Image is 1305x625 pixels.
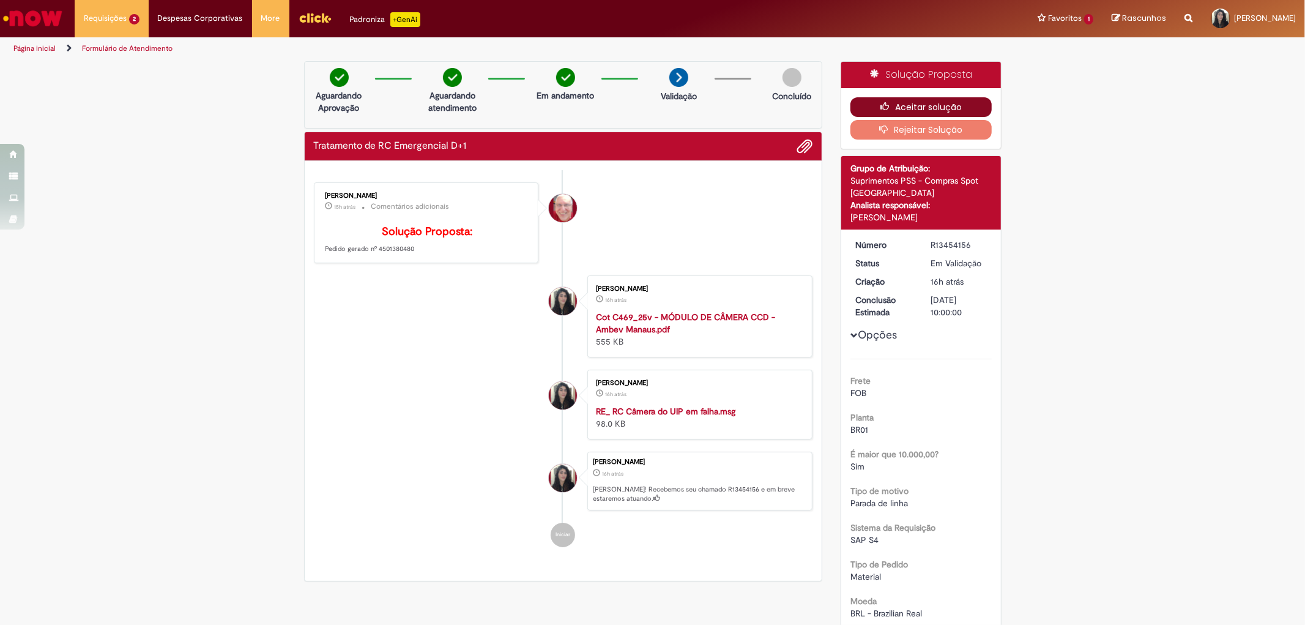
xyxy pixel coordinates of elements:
div: Em Validação [931,257,987,269]
span: Material [850,571,881,582]
span: Requisições [84,12,127,24]
time: 27/08/2025 18:21:32 [602,470,623,477]
a: Rascunhos [1112,13,1166,24]
div: [PERSON_NAME] [325,192,529,200]
div: Joyce Rodrigues Correia de Moraes [549,381,577,410]
b: Frete [850,375,871,386]
div: Padroniza [350,12,420,27]
p: Concluído [772,90,811,102]
span: 1 [1084,14,1093,24]
span: 15h atrás [335,203,356,211]
img: check-circle-green.png [556,68,575,87]
span: BRL - Brazilian Real [850,608,922,619]
p: Pedido gerado nº 4501380480 [325,226,529,254]
dt: Status [846,257,921,269]
div: Joyce Rodrigues Correia de Moraes [549,464,577,492]
span: Parada de linha [850,498,908,509]
span: SAP S4 [850,534,879,545]
time: 27/08/2025 18:20:05 [605,296,626,304]
img: click_logo_yellow_360x200.png [299,9,332,27]
div: [DATE] 10:00:00 [931,294,987,318]
dt: Conclusão Estimada [846,294,921,318]
img: img-circle-grey.png [783,68,801,87]
div: [PERSON_NAME] [596,285,800,293]
div: 27/08/2025 18:21:32 [931,275,987,288]
div: Joyce Rodrigues Correia de Moraes [549,287,577,315]
span: More [261,12,280,24]
time: 27/08/2025 18:21:32 [931,276,964,287]
div: Analista responsável: [850,199,992,211]
img: ServiceNow [1,6,64,31]
small: Comentários adicionais [371,201,450,212]
dt: Número [846,239,921,251]
div: Fernando Cesar Ferreira [549,194,577,222]
span: 16h atrás [605,296,626,304]
b: Planta [850,412,874,423]
span: 16h atrás [605,391,626,398]
span: Rascunhos [1122,12,1166,24]
dt: Criação [846,275,921,288]
div: [PERSON_NAME] [850,211,992,223]
div: 98.0 KB [596,405,800,430]
p: [PERSON_NAME]! Recebemos seu chamado R13454156 e em breve estaremos atuando. [593,485,806,504]
div: Grupo de Atribuição: [850,162,992,174]
b: Moeda [850,596,877,607]
ul: Histórico de tíquete [314,170,813,560]
button: Rejeitar Solução [850,120,992,140]
a: Cot C469_25v - MÓDULO DE CÂMERA CCD - Ambev Manaus.pdf [596,312,775,335]
button: Aceitar solução [850,97,992,117]
span: FOB [850,387,866,399]
time: 27/08/2025 18:20:00 [605,391,626,398]
img: check-circle-green.png [443,68,462,87]
span: BR01 [850,424,868,435]
b: Tipo de Pedido [850,559,908,570]
span: Sim [850,461,864,472]
span: Favoritos [1048,12,1082,24]
ul: Trilhas de página [9,37,861,60]
p: Aguardando Aprovação [310,89,369,114]
a: RE_ RC Câmera do UIP em falha.msg [596,406,735,417]
p: +GenAi [390,12,420,27]
div: Suprimentos PSS - Compras Spot [GEOGRAPHIC_DATA] [850,174,992,199]
div: Solução Proposta [841,62,1001,88]
img: arrow-next.png [669,68,688,87]
b: Solução Proposta: [382,225,472,239]
a: Página inicial [13,43,56,53]
b: Sistema da Requisição [850,522,935,533]
h2: Tratamento de RC Emergencial D+1 Histórico de tíquete [314,141,467,152]
div: R13454156 [931,239,987,251]
a: Formulário de Atendimento [82,43,173,53]
p: Aguardando atendimento [423,89,482,114]
b: É maior que 10.000,00? [850,449,939,460]
img: check-circle-green.png [330,68,349,87]
li: Joyce Rodrigues Correia de Moraes [314,452,813,511]
span: Despesas Corporativas [158,12,243,24]
div: [PERSON_NAME] [596,380,800,387]
b: Tipo de motivo [850,485,909,496]
div: [PERSON_NAME] [593,458,806,466]
div: 555 KB [596,311,800,348]
time: 27/08/2025 19:56:27 [335,203,356,211]
button: Adicionar anexos [797,138,812,154]
span: [PERSON_NAME] [1234,13,1296,23]
span: 16h atrás [602,470,623,477]
p: Validação [661,90,697,102]
span: 2 [129,14,139,24]
p: Em andamento [537,89,594,102]
span: 16h atrás [931,276,964,287]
